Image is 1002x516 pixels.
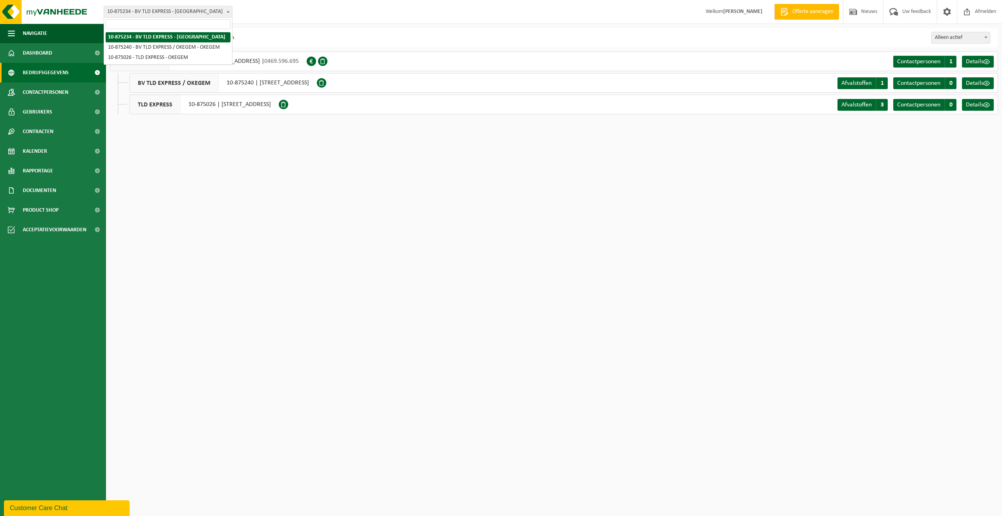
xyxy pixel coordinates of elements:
[962,99,994,111] a: Details
[104,6,232,17] span: 10-875234 - BV TLD EXPRESS - ROOSDAAL
[723,9,762,15] strong: [PERSON_NAME]
[897,59,940,65] span: Contactpersonen
[23,43,52,63] span: Dashboard
[106,53,230,63] li: 10-875026 - TLD EXPRESS - OKEGEM
[932,32,990,43] span: Alleen actief
[945,99,956,111] span: 0
[23,102,52,122] span: Gebruikers
[23,200,59,220] span: Product Shop
[945,56,956,68] span: 1
[962,56,994,68] a: Details
[966,80,984,86] span: Details
[897,102,940,108] span: Contactpersonen
[23,220,86,240] span: Acceptatievoorwaarden
[23,122,53,141] span: Contracten
[23,181,56,200] span: Documenten
[931,32,990,44] span: Alleen actief
[774,4,839,20] a: Offerte aanvragen
[841,80,872,86] span: Afvalstoffen
[23,141,47,161] span: Kalender
[966,59,984,65] span: Details
[23,63,69,82] span: Bedrijfsgegevens
[841,102,872,108] span: Afvalstoffen
[893,56,956,68] a: Contactpersonen 1
[130,73,317,93] div: 10-875240 | [STREET_ADDRESS]
[106,42,230,53] li: 10-875240 - BV TLD EXPRESS / OKEGEM - OKEGEM
[876,77,888,89] span: 1
[945,77,956,89] span: 0
[876,99,888,111] span: 3
[893,77,956,89] a: Contactpersonen 0
[104,6,232,18] span: 10-875234 - BV TLD EXPRESS - ROOSDAAL
[790,8,835,16] span: Offerte aanvragen
[130,95,279,114] div: 10-875026 | [STREET_ADDRESS]
[962,77,994,89] a: Details
[264,58,299,64] span: 0469.596.695
[897,80,940,86] span: Contactpersonen
[4,499,131,516] iframe: chat widget
[130,73,219,92] span: BV TLD EXPRESS / OKEGEM
[23,82,68,102] span: Contactpersonen
[23,161,53,181] span: Rapportage
[966,102,984,108] span: Details
[837,99,888,111] a: Afvalstoffen 3
[130,95,181,114] span: TLD EXPRESS
[106,32,230,42] li: 10-875234 - BV TLD EXPRESS - [GEOGRAPHIC_DATA]
[893,99,956,111] a: Contactpersonen 0
[837,77,888,89] a: Afvalstoffen 1
[23,24,47,43] span: Navigatie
